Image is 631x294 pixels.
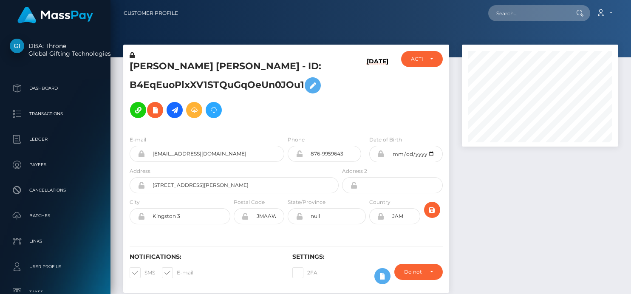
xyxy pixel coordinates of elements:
a: Initiate Payout [167,102,183,118]
p: Dashboard [10,82,101,95]
a: Cancellations [6,180,104,201]
button: Do not require [394,264,443,280]
a: Ledger [6,129,104,150]
img: MassPay Logo [17,7,93,23]
label: Date of Birth [369,136,402,144]
a: User Profile [6,256,104,277]
p: User Profile [10,260,101,273]
div: Do not require [404,269,423,275]
a: Links [6,231,104,252]
label: State/Province [288,198,325,206]
label: 2FA [292,267,317,278]
p: Batches [10,209,101,222]
h5: [PERSON_NAME] [PERSON_NAME] - ID: B4EqEuoPlxXV1STQuGqOeUn0JOu1 [130,60,334,122]
label: Postal Code [234,198,265,206]
p: Transactions [10,107,101,120]
a: Dashboard [6,78,104,99]
label: Address 2 [342,167,367,175]
label: City [130,198,140,206]
span: DBA: Throne Global Gifting Technologies Inc [6,42,104,57]
a: Batches [6,205,104,226]
a: Payees [6,154,104,175]
label: Address [130,167,150,175]
label: E-mail [130,136,146,144]
h6: [DATE] [367,58,388,125]
p: Ledger [10,133,101,146]
h6: Settings: [292,253,442,260]
label: SMS [130,267,155,278]
a: Customer Profile [124,4,178,22]
p: Cancellations [10,184,101,197]
p: Payees [10,158,101,171]
label: Phone [288,136,305,144]
h6: Notifications: [130,253,280,260]
p: Links [10,235,101,248]
input: Search... [488,5,568,21]
label: E-mail [162,267,193,278]
label: Country [369,198,390,206]
img: Global Gifting Technologies Inc [10,39,24,53]
button: ACTIVE [401,51,443,67]
div: ACTIVE [411,56,423,62]
a: Transactions [6,103,104,124]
